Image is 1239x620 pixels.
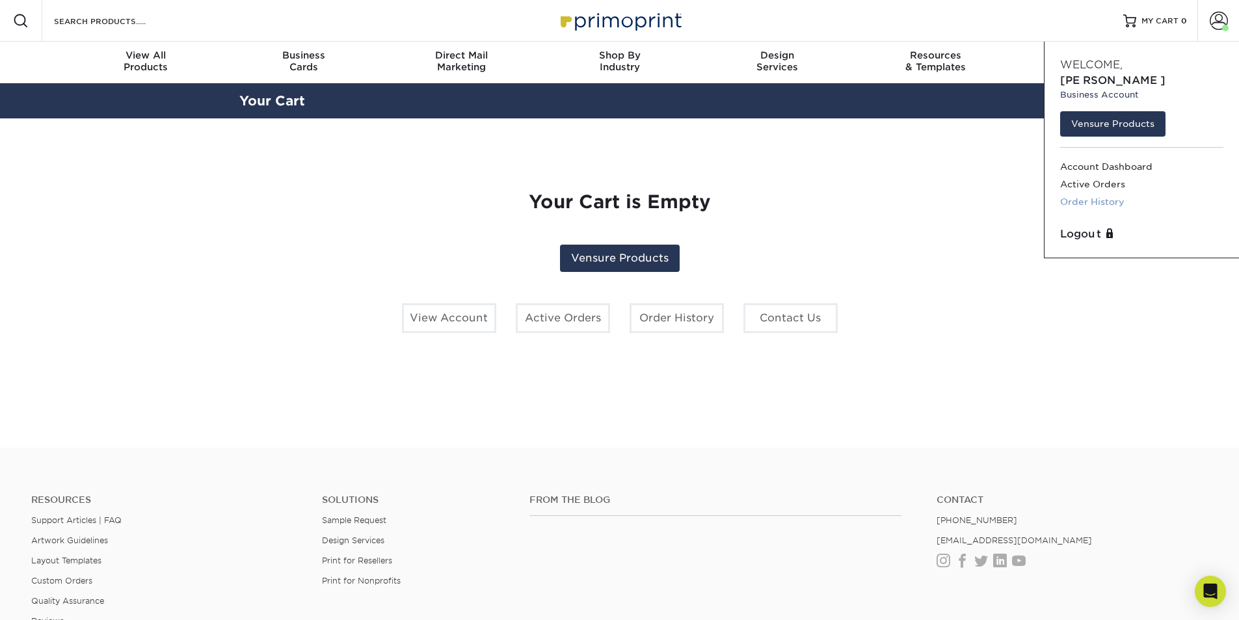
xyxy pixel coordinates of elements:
[1195,576,1226,607] div: Open Intercom Messenger
[857,42,1015,83] a: Resources& Templates
[1015,42,1173,83] a: Contact& Support
[743,303,838,333] a: Contact Us
[322,535,384,545] a: Design Services
[699,42,857,83] a: DesignServices
[322,576,401,586] a: Print for Nonprofits
[31,576,92,586] a: Custom Orders
[1060,88,1223,101] small: Business Account
[1060,74,1166,87] span: [PERSON_NAME]
[529,494,901,505] h4: From the Blog
[31,494,302,505] h4: Resources
[53,13,180,29] input: SEARCH PRODUCTS.....
[540,42,699,83] a: Shop ByIndustry
[31,535,108,545] a: Artwork Guidelines
[937,535,1092,545] a: [EMAIL_ADDRESS][DOMAIN_NAME]
[699,49,857,61] span: Design
[67,49,225,73] div: Products
[224,49,382,73] div: Cards
[224,49,382,61] span: Business
[67,49,225,61] span: View All
[1141,16,1179,27] span: MY CART
[857,49,1015,61] span: Resources
[322,515,386,525] a: Sample Request
[322,494,510,505] h4: Solutions
[1060,193,1223,211] a: Order History
[540,49,699,61] span: Shop By
[1060,158,1223,176] a: Account Dashboard
[67,42,225,83] a: View AllProducts
[1060,59,1123,71] span: Welcome,
[382,49,540,73] div: Marketing
[1015,49,1173,73] div: & Support
[516,303,610,333] a: Active Orders
[1060,176,1223,193] a: Active Orders
[250,191,990,213] h1: Your Cart is Empty
[382,49,540,61] span: Direct Mail
[224,42,382,83] a: BusinessCards
[937,494,1208,505] a: Contact
[1015,49,1173,61] span: Contact
[1060,226,1223,242] a: Logout
[540,49,699,73] div: Industry
[322,556,392,565] a: Print for Resellers
[31,596,104,606] a: Quality Assurance
[1060,111,1166,136] a: Vensure Products
[630,303,724,333] a: Order History
[560,245,680,272] a: Vensure Products
[937,515,1017,525] a: [PHONE_NUMBER]
[402,303,496,333] a: View Account
[1181,16,1187,25] span: 0
[555,7,685,34] img: Primoprint
[31,556,101,565] a: Layout Templates
[239,93,305,109] a: Your Cart
[382,42,540,83] a: Direct MailMarketing
[31,515,122,525] a: Support Articles | FAQ
[699,49,857,73] div: Services
[857,49,1015,73] div: & Templates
